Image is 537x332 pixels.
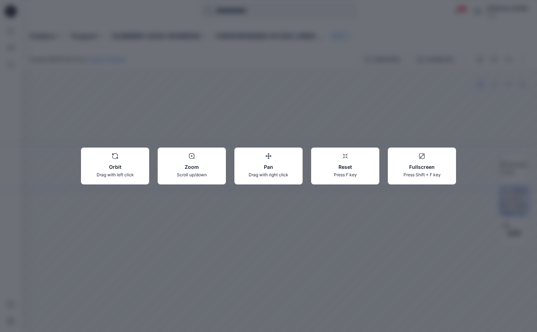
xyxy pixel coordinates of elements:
p: Pan [240,163,297,171]
p: Scroll up/down [163,171,220,179]
p: Press Shift + F key [394,171,450,179]
p: Reset [317,163,374,171]
p: Zoom [163,163,220,171]
p: Drag with left click [87,171,143,179]
p: Drag with right click [240,171,297,179]
p: Orbit [87,163,143,171]
p: Fullscreen [394,163,450,171]
p: Press F key [317,171,374,179]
